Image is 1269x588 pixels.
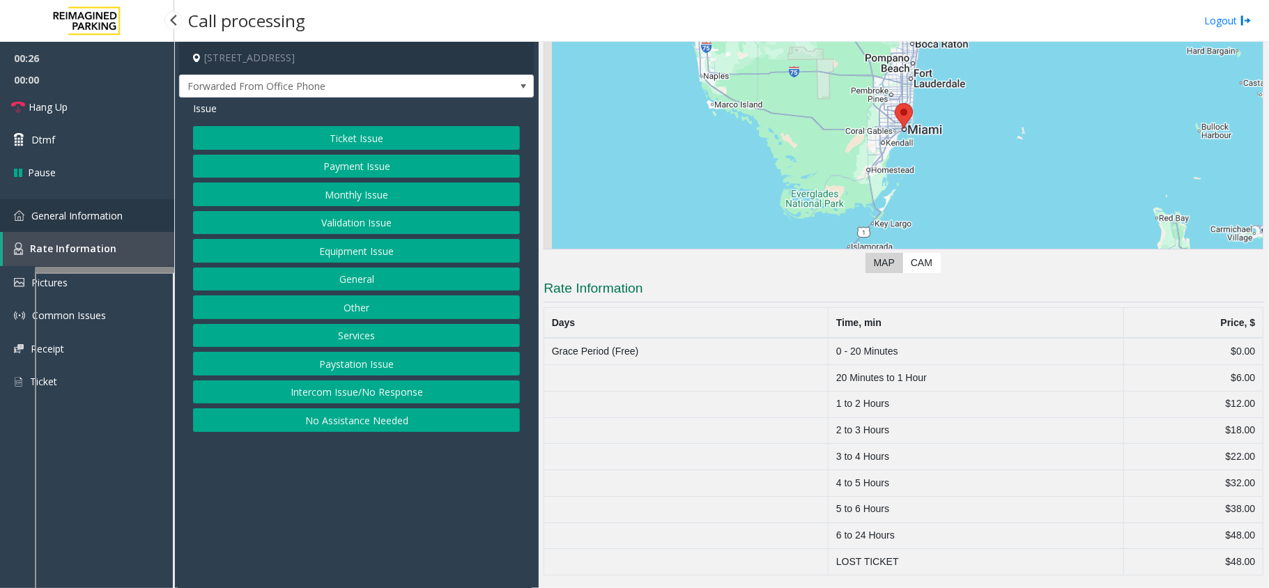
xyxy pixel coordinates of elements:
[1123,417,1263,444] td: $18.00
[829,523,1123,549] td: 6 to 24 Hours
[544,308,829,339] th: Days
[829,365,1123,392] td: 20 Minutes to 1 Hour
[14,344,24,353] img: 'icon'
[31,342,64,355] span: Receipt
[29,100,68,114] span: Hang Up
[829,549,1123,575] td: LOST TICKET
[1123,549,1263,575] td: $48.00
[1123,523,1263,549] td: $48.00
[181,3,312,38] h3: Call processing
[193,101,217,116] span: Issue
[14,210,24,221] img: 'icon'
[30,375,57,388] span: Ticket
[1123,444,1263,470] td: $22.00
[1123,470,1263,497] td: $32.00
[1240,13,1252,28] img: logout
[829,496,1123,523] td: 5 to 6 Hours
[1123,391,1263,417] td: $12.00
[1123,365,1263,392] td: $6.00
[31,209,123,222] span: General Information
[3,232,174,266] a: Rate Information
[544,338,829,364] td: Grace Period (Free)
[1123,308,1263,339] th: Price, $
[193,380,520,404] button: Intercom Issue/No Response
[31,276,68,289] span: Pictures
[895,103,913,129] div: 701 South Miami Avenue, Miami, FL
[193,183,520,206] button: Monthly Issue
[193,239,520,263] button: Equipment Issue
[193,295,520,319] button: Other
[1123,496,1263,523] td: $38.00
[180,75,463,98] span: Forwarded From Office Phone
[193,155,520,178] button: Payment Issue
[829,391,1123,417] td: 1 to 2 Hours
[193,408,520,432] button: No Assistance Needed
[829,417,1123,444] td: 2 to 3 Hours
[193,324,520,348] button: Services
[1204,13,1252,28] a: Logout
[829,470,1123,497] td: 4 to 5 Hours
[866,253,903,273] label: Map
[32,309,106,322] span: Common Issues
[28,165,56,180] span: Pause
[14,376,23,388] img: 'icon'
[193,352,520,376] button: Paystation Issue
[544,279,1263,302] h3: Rate Information
[14,278,24,287] img: 'icon'
[1123,338,1263,364] td: $0.00
[902,253,941,273] label: CAM
[193,126,520,150] button: Ticket Issue
[193,268,520,291] button: General
[829,308,1123,339] th: Time, min
[829,444,1123,470] td: 3 to 4 Hours
[14,310,25,321] img: 'icon'
[179,42,534,75] h4: [STREET_ADDRESS]
[14,242,23,255] img: 'icon'
[829,338,1123,364] td: 0 - 20 Minutes
[193,211,520,235] button: Validation Issue
[30,242,116,255] span: Rate Information
[31,132,55,147] span: Dtmf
